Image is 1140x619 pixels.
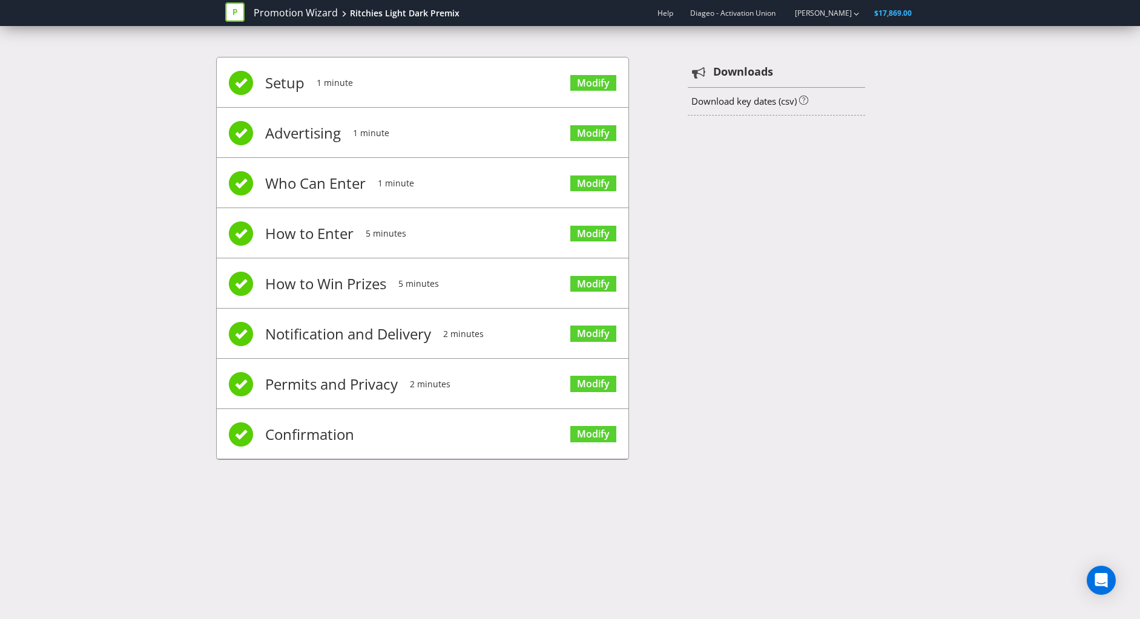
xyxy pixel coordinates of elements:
a: Modify [570,226,616,242]
a: Modify [570,426,616,442]
a: Promotion Wizard [254,6,338,20]
a: Download key dates (csv) [691,95,797,107]
span: 1 minute [378,159,414,208]
span: 5 minutes [366,209,406,258]
span: 5 minutes [398,260,439,308]
a: Modify [570,125,616,142]
a: Modify [570,75,616,91]
span: Setup [265,59,305,107]
strong: Downloads [713,64,773,80]
span: Diageo - Activation Union [690,8,776,18]
a: [PERSON_NAME] [783,8,852,18]
div: Open Intercom Messenger [1087,566,1116,595]
span: Advertising [265,109,341,157]
a: Help [657,8,673,18]
span: Who Can Enter [265,159,366,208]
span: 1 minute [317,59,353,107]
tspan:  [692,66,706,79]
span: How to Win Prizes [265,260,386,308]
span: Confirmation [265,410,354,459]
div: Ritchies Light Dark Premix [350,7,460,19]
span: 2 minutes [443,310,484,358]
a: Modify [570,175,616,192]
a: Modify [570,326,616,342]
a: Modify [570,376,616,392]
span: $17,869.00 [874,8,912,18]
span: Notification and Delivery [265,310,431,358]
span: 2 minutes [410,360,450,408]
span: 1 minute [353,109,389,157]
a: Modify [570,276,616,292]
span: Permits and Privacy [265,360,398,408]
span: How to Enter [265,209,354,258]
